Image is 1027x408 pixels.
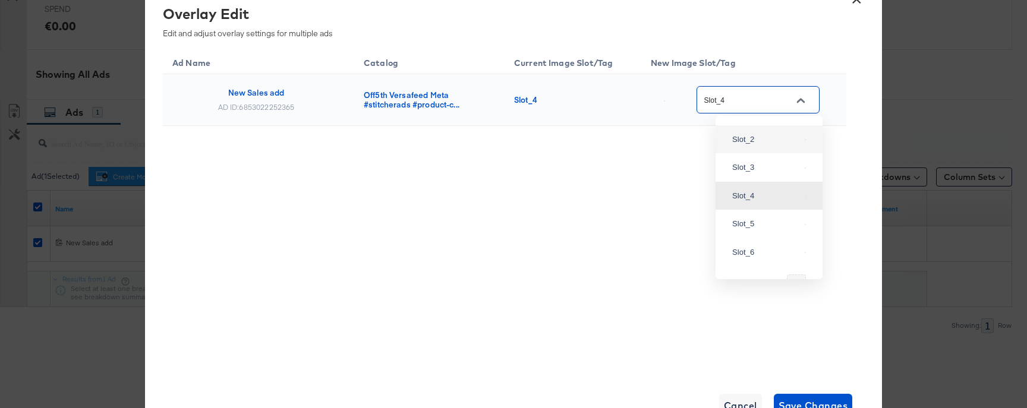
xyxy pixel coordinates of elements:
[163,4,837,24] div: Overlay Edit
[505,48,641,75] th: Current Image Slot/Tag
[732,218,800,230] div: Slot_5
[228,88,285,97] div: New Sales add
[514,95,627,105] div: Slot_4
[732,190,800,202] div: Slot_4
[364,90,490,109] div: Off5th Versafeed Meta #stitcherads #product-c...
[641,48,846,75] th: New Image Slot/Tag
[364,58,414,68] span: Catalog
[732,278,782,290] div: Slot_7
[172,58,226,68] span: Ad Name
[218,102,295,112] div: AD ID: 6853022252365
[732,246,800,258] div: Slot_6
[732,134,800,146] div: Slot_2
[792,91,809,109] button: Close
[163,4,837,39] div: Edit and adjust overlay settings for multiple ads
[732,162,800,173] div: Slot_3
